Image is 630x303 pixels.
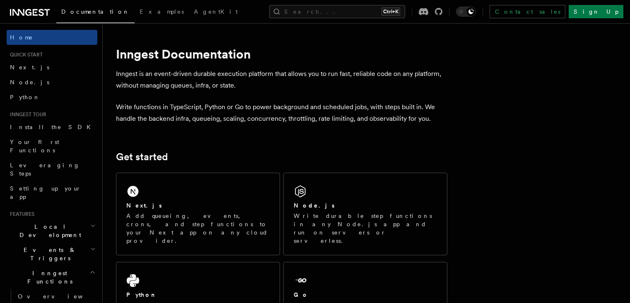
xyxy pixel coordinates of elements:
[135,2,189,22] a: Examples
[7,134,97,158] a: Your first Functions
[126,201,162,210] h2: Next.js
[456,7,476,17] button: Toggle dark mode
[10,33,33,42] span: Home
[140,8,184,15] span: Examples
[189,2,243,22] a: AgentKit
[116,173,280,255] a: Next.jsAdd queueing, events, crons, and step functions to your Next app on any cloud provider.
[7,158,97,181] a: Leveraging Steps
[126,291,157,299] h2: Python
[7,60,97,75] a: Next.js
[7,246,90,262] span: Events & Triggers
[7,75,97,90] a: Node.js
[7,30,97,45] a: Home
[10,162,80,177] span: Leveraging Steps
[7,211,34,217] span: Features
[10,64,49,71] span: Next.js
[116,68,447,91] p: Inngest is an event-driven durable execution platform that allows you to run fast, reliable code ...
[7,219,97,242] button: Local Development
[569,5,623,18] a: Sign Up
[381,7,400,16] kbd: Ctrl+K
[18,293,103,300] span: Overview
[294,212,437,245] p: Write durable step functions in any Node.js app and run on servers or serverless.
[7,181,97,204] a: Setting up your app
[490,5,565,18] a: Contact sales
[116,151,168,163] a: Get started
[294,201,335,210] h2: Node.js
[126,212,270,245] p: Add queueing, events, crons, and step functions to your Next app on any cloud provider.
[10,139,59,154] span: Your first Functions
[283,173,447,255] a: Node.jsWrite durable step functions in any Node.js app and run on servers or serverless.
[194,8,238,15] span: AgentKit
[116,46,447,61] h1: Inngest Documentation
[7,120,97,134] a: Install the SDK
[61,8,130,15] span: Documentation
[7,242,97,266] button: Events & Triggers
[7,90,97,105] a: Python
[7,111,46,118] span: Inngest tour
[294,291,309,299] h2: Go
[10,94,40,100] span: Python
[56,2,135,23] a: Documentation
[116,101,447,125] p: Write functions in TypeScript, Python or Go to power background and scheduled jobs, with steps bu...
[7,51,43,58] span: Quick start
[7,266,97,289] button: Inngest Functions
[10,185,81,200] span: Setting up your app
[10,124,96,130] span: Install the SDK
[10,79,49,86] span: Node.js
[269,5,405,18] button: Search...Ctrl+K
[7,269,89,286] span: Inngest Functions
[7,222,90,239] span: Local Development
